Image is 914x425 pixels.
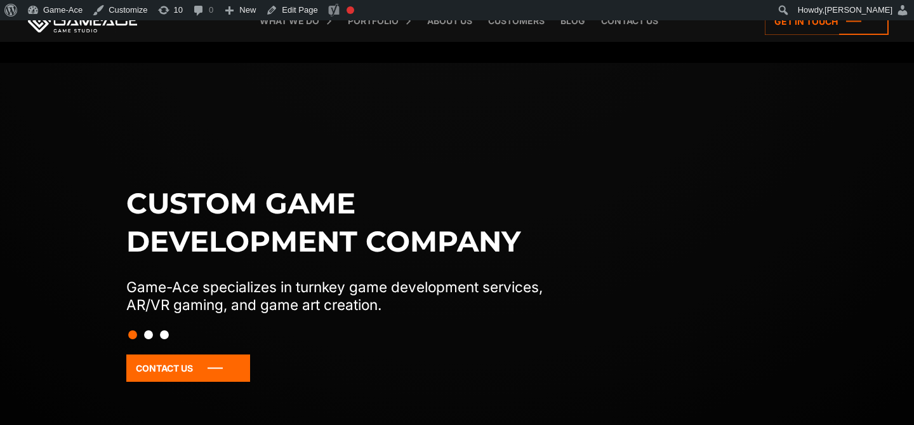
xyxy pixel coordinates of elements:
[126,278,569,314] p: Game-Ace specializes in turnkey game development services, AR/VR gaming, and game art creation.
[144,324,153,346] button: Slide 2
[160,324,169,346] button: Slide 3
[126,184,569,260] h1: Custom game development company
[765,8,889,35] a: Get in touch
[347,6,354,14] div: Focus keyphrase not set
[128,324,137,346] button: Slide 1
[126,354,250,382] a: Contact Us
[825,5,892,15] span: [PERSON_NAME]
